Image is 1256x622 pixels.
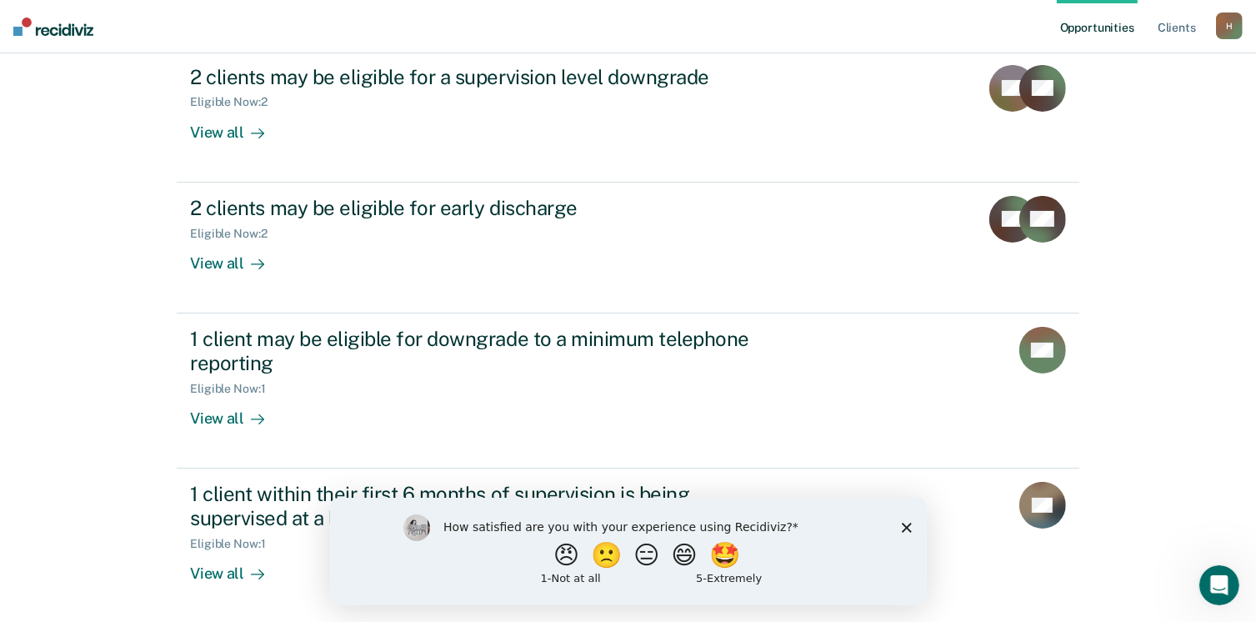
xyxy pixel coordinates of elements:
div: View all [190,240,283,273]
a: 2 clients may be eligible for early dischargeEligible Now:2View all [177,183,1078,314]
a: 2 clients may be eligible for a supervision level downgradeEligible Now:2View all [177,51,1078,183]
div: 1 client within their first 6 months of supervision is being supervised at a level that does not ... [190,482,775,530]
button: H [1216,13,1243,39]
div: Eligible Now : 2 [190,95,280,109]
div: View all [190,109,283,142]
div: View all [190,550,283,583]
div: View all [190,395,283,428]
div: Eligible Now : 1 [190,537,278,551]
div: 1 client may be eligible for downgrade to a minimum telephone reporting [190,327,775,375]
iframe: Intercom live chat [1199,565,1239,605]
div: 2 clients may be eligible for a supervision level downgrade [190,65,775,89]
a: 1 client may be eligible for downgrade to a minimum telephone reportingEligible Now:1View all [177,314,1078,469]
iframe: Survey by Kim from Recidiviz [330,498,927,605]
div: 2 clients may be eligible for early discharge [190,196,775,220]
div: Eligible Now : 1 [190,382,278,396]
div: Eligible Now : 2 [190,227,280,241]
img: Recidiviz [13,18,93,36]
